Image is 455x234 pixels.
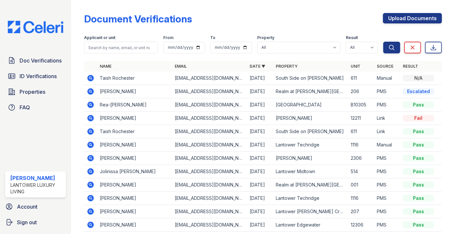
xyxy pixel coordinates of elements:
td: 514 [348,165,374,178]
div: Pass [403,155,434,161]
td: 12306 [348,218,374,232]
span: Properties [20,88,45,96]
div: N/A [403,75,434,81]
a: Date ▼ [250,64,265,69]
td: PMS [374,165,400,178]
img: CE_Logo_Blue-a8612792a0a2168367f1c8372b55b34899dd931a85d93a1a3d3e32e68fde9ad4.png [3,21,68,33]
td: [EMAIL_ADDRESS][DOMAIN_NAME] [172,192,247,205]
td: PMS [374,218,400,232]
a: Doc Verifications [5,54,66,67]
a: Source [377,64,393,69]
label: From [163,35,173,40]
div: Pass [403,168,434,175]
span: Account [17,203,37,211]
td: Manual [374,138,400,152]
td: [DATE] [247,165,273,178]
td: 2306 [348,152,374,165]
td: [PERSON_NAME] [97,138,172,152]
span: FAQ [20,103,30,111]
td: Lantower [PERSON_NAME] Crossroads [273,205,348,218]
td: [DATE] [247,152,273,165]
td: 001 [348,178,374,192]
a: FAQ [5,101,66,114]
td: 12211 [348,112,374,125]
label: Result [346,35,358,40]
td: B10305 [348,98,374,112]
td: [DATE] [247,112,273,125]
a: Name [100,64,111,69]
td: South Side on [PERSON_NAME] [273,125,348,138]
td: PMS [374,85,400,98]
td: [DATE] [247,192,273,205]
td: [DATE] [247,72,273,85]
td: [EMAIL_ADDRESS][DOMAIN_NAME] [172,138,247,152]
a: Properties [5,85,66,98]
td: [DATE] [247,205,273,218]
td: Jolinissa [PERSON_NAME] [97,165,172,178]
td: [PERSON_NAME] [97,112,172,125]
td: 1116 [348,192,374,205]
div: Lantower Luxury Living [10,182,63,195]
div: Pass [403,182,434,188]
label: Property [257,35,274,40]
td: 611 [348,125,374,138]
div: Fail [403,115,434,121]
td: [EMAIL_ADDRESS][DOMAIN_NAME] [172,85,247,98]
td: Lantower Midtown [273,165,348,178]
td: [DATE] [247,98,273,112]
td: PMS [374,178,400,192]
td: Realm at [PERSON_NAME][GEOGRAPHIC_DATA] [273,85,348,98]
td: 611 [348,72,374,85]
td: Lantower Techridge [273,192,348,205]
td: 1116 [348,138,374,152]
td: [EMAIL_ADDRESS][DOMAIN_NAME] [172,165,247,178]
td: 207 [348,205,374,218]
td: Taish Rochester [97,125,172,138]
td: [PERSON_NAME] [97,85,172,98]
div: Pass [403,142,434,148]
div: Pass [403,195,434,201]
td: [PERSON_NAME] [273,112,348,125]
td: [DATE] [247,178,273,192]
td: Lantower Techridge [273,138,348,152]
td: South Side on [PERSON_NAME] [273,72,348,85]
td: [EMAIL_ADDRESS][DOMAIN_NAME] [172,72,247,85]
td: [EMAIL_ADDRESS][DOMAIN_NAME] [172,98,247,112]
td: [PERSON_NAME] [273,152,348,165]
a: Property [276,64,298,69]
td: [DATE] [247,218,273,232]
div: Pass [403,102,434,108]
td: [PERSON_NAME] [97,152,172,165]
td: [PERSON_NAME] [97,192,172,205]
label: Applicant or unit [84,35,115,40]
td: [EMAIL_ADDRESS][DOMAIN_NAME] [172,125,247,138]
div: Pass [403,208,434,215]
td: [DATE] [247,138,273,152]
td: PMS [374,192,400,205]
div: Escalated [403,88,434,95]
a: Email [175,64,187,69]
div: [PERSON_NAME] [10,174,63,182]
td: [PERSON_NAME] [97,178,172,192]
td: Link [374,125,400,138]
td: [GEOGRAPHIC_DATA] [273,98,348,112]
a: Account [3,200,68,213]
a: Sign out [3,216,68,229]
input: Search by name, email, or unit number [84,42,158,53]
td: [PERSON_NAME] [97,205,172,218]
td: [DATE] [247,85,273,98]
td: [EMAIL_ADDRESS][DOMAIN_NAME] [172,152,247,165]
div: Document Verifications [84,13,192,25]
a: ID Verifications [5,70,66,83]
td: Taish Rochester [97,72,172,85]
td: Rea-[PERSON_NAME] [97,98,172,112]
td: Realm at [PERSON_NAME][GEOGRAPHIC_DATA] [273,178,348,192]
a: Result [403,64,418,69]
span: Doc Verifications [20,57,62,64]
td: [PERSON_NAME] [97,218,172,232]
label: To [210,35,215,40]
td: PMS [374,98,400,112]
td: Lantower Edgewater [273,218,348,232]
td: Link [374,112,400,125]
